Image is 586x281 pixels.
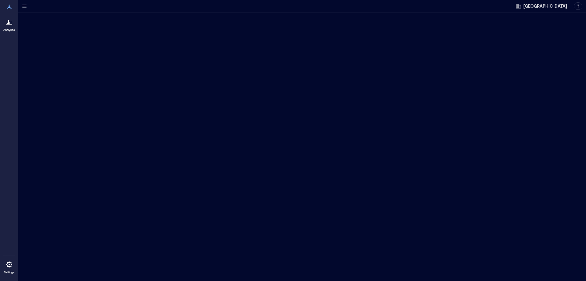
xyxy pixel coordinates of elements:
[4,271,14,274] p: Settings
[2,257,16,276] a: Settings
[514,1,569,11] button: [GEOGRAPHIC_DATA]
[2,15,17,34] a: Analytics
[523,3,567,9] span: [GEOGRAPHIC_DATA]
[3,28,15,32] p: Analytics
